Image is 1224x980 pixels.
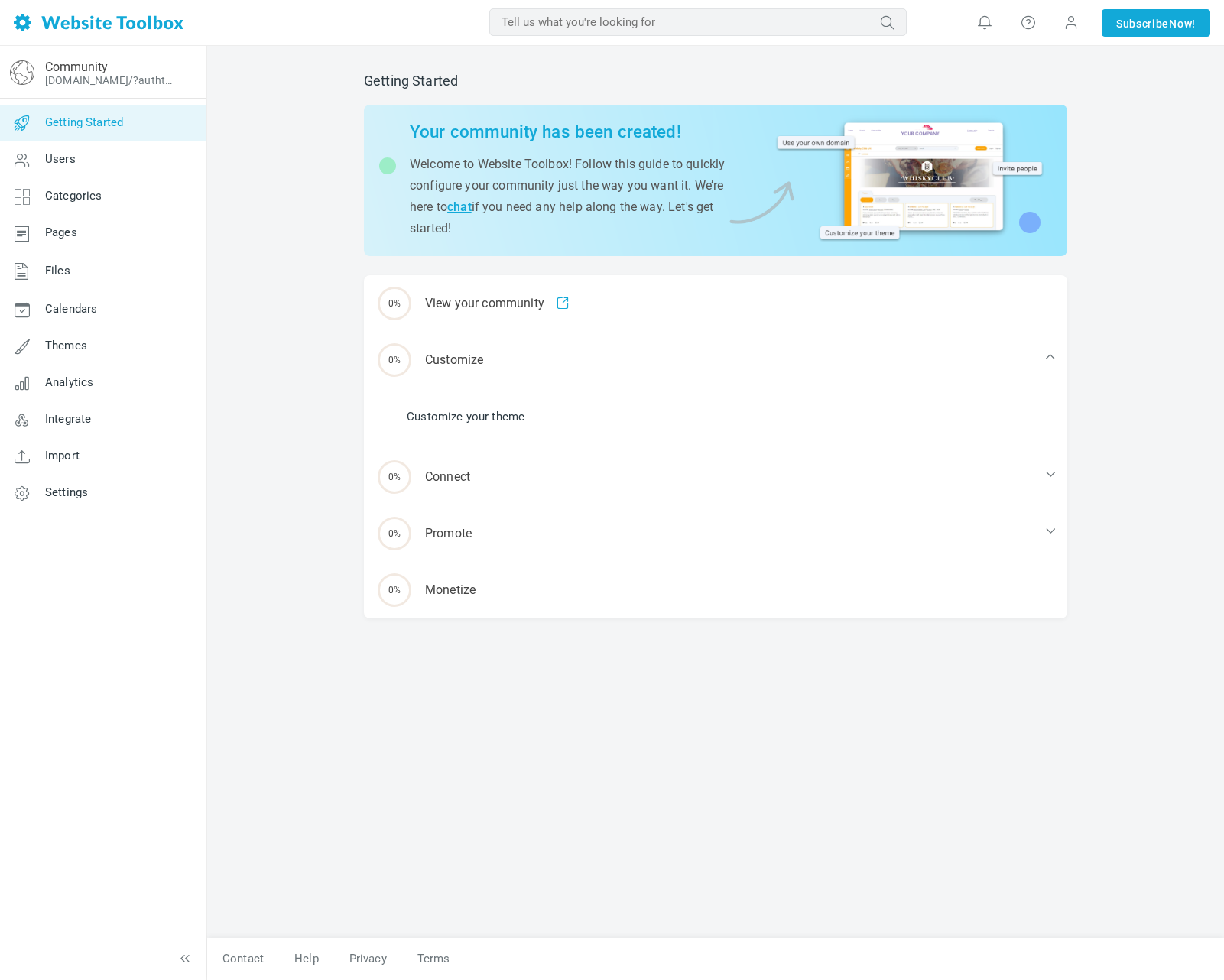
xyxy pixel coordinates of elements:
a: chat [447,200,472,214]
span: 0% [378,460,411,494]
span: 0% [378,517,411,550]
a: Create additional categories [407,446,554,463]
span: Settings [45,485,88,499]
a: Customize your theme [407,408,524,425]
a: 0% Monetize [364,562,1067,618]
span: 0% [378,287,411,320]
a: Community [45,60,108,74]
span: Files [45,264,70,277]
span: Calendars [45,302,97,316]
a: Terms [402,946,466,972]
span: Import [45,449,80,462]
span: Pages [45,226,77,239]
div: Promote [364,505,1067,562]
a: [DOMAIN_NAME]/?authtoken=66f47b54ee3d896cb205b887d9ade79f&rememberMe=1 [45,74,178,86]
a: 0% View your community [364,275,1067,332]
span: 0% [378,573,411,607]
a: Help [279,946,334,972]
div: Customize [364,332,1067,388]
p: Welcome to Website Toolbox! Follow this guide to quickly configure your community just the way yo... [410,154,726,239]
span: Themes [45,339,87,352]
img: globe-icon.png [10,60,34,85]
span: Analytics [45,375,93,389]
h2: Your community has been created! [410,122,726,142]
span: Categories [45,189,102,203]
input: Tell us what you're looking for [489,8,907,36]
span: 0% [378,343,411,377]
div: View your community [364,275,1067,332]
span: Integrate [45,412,91,426]
span: Users [45,152,76,166]
a: Privacy [334,946,402,972]
div: Monetize [364,562,1067,618]
div: Connect [364,449,1067,505]
h2: Getting Started [364,73,1067,89]
span: Getting Started [45,115,123,129]
a: Contact [207,946,279,972]
span: Now! [1169,15,1196,32]
a: SubscribeNow! [1102,9,1210,37]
